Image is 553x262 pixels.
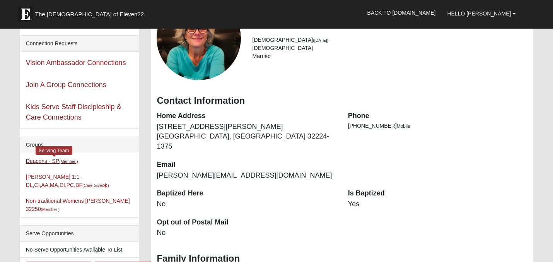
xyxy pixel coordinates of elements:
[157,228,336,238] dd: No
[36,146,72,155] div: Serving Team
[157,171,336,181] dd: [PERSON_NAME][EMAIL_ADDRESS][DOMAIN_NAME]
[20,36,139,52] div: Connection Requests
[41,207,60,212] small: (Member )
[348,188,527,199] dt: Is Baptized
[157,188,336,199] dt: Baptized Here
[26,81,106,89] a: Join A Group Connections
[348,111,527,121] dt: Phone
[26,103,121,121] a: Kids Serve Staff Discipleship & Care Connections
[253,44,528,52] li: [DEMOGRAPHIC_DATA]
[18,7,33,22] img: Eleven22 logo
[59,159,78,164] small: (Member )
[253,52,528,60] li: Married
[447,10,511,17] span: Hello [PERSON_NAME]
[157,160,336,170] dt: Email
[397,123,410,129] span: Mobile
[20,226,139,242] div: Serve Opportunities
[157,199,336,209] dd: No
[441,4,522,23] a: Hello [PERSON_NAME]
[348,199,527,209] dd: Yes
[26,158,78,164] a: Deacons - SP(Member )
[20,137,139,153] div: Groups
[157,122,336,152] dd: [STREET_ADDRESS][PERSON_NAME] [GEOGRAPHIC_DATA], [GEOGRAPHIC_DATA] 32224-1375
[82,183,109,188] small: (Care Giver )
[14,3,169,22] a: The [DEMOGRAPHIC_DATA] of Eleven22
[157,217,336,228] dt: Opt out of Postal Mail
[362,3,442,22] a: Back to [DOMAIN_NAME]
[20,242,139,258] li: No Serve Opportunities Available To List
[253,36,528,44] li: [DEMOGRAPHIC_DATA]
[313,38,328,43] small: ([DATE])
[26,198,130,212] a: Non-traditional Womens [PERSON_NAME] 32250(Member )
[157,95,527,106] h3: Contact Information
[157,111,336,121] dt: Home Address
[348,122,527,130] li: [PHONE_NUMBER]
[35,10,144,18] span: The [DEMOGRAPHIC_DATA] of Eleven22
[26,174,109,188] a: [PERSON_NAME] 1:1 -DL,CI,AA,MA,DI,PC,BF(Care Giver)
[26,59,126,67] a: Vision Ambassador Connections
